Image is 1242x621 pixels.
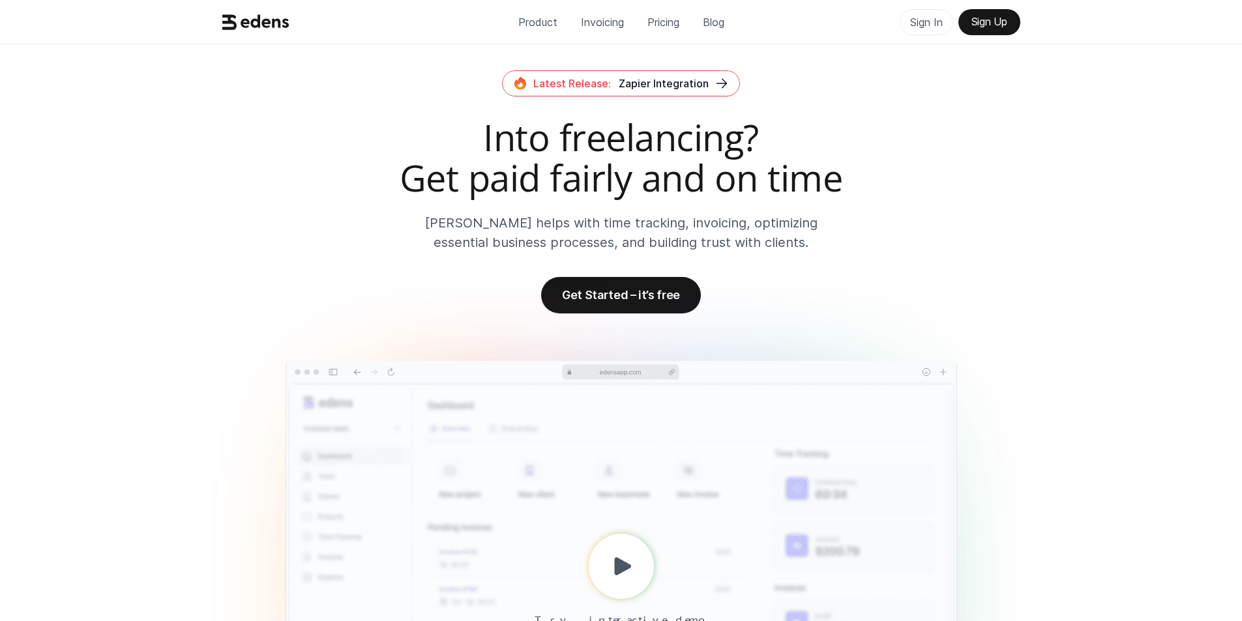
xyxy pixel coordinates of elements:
a: Sign In [900,9,953,35]
a: Latest Release:Zapier Integration [502,70,740,96]
a: Sign Up [958,9,1020,35]
a: Invoicing [570,9,634,35]
a: Pricing [637,9,690,35]
span: Zapier Integration [619,77,709,90]
p: Sign In [910,12,943,32]
a: Blog [692,9,735,35]
p: Get Started – it’s free [562,288,680,302]
h2: Into freelancing? Get paid fairly and on time [217,117,1026,197]
p: Invoicing [581,12,624,32]
span: Latest Release: [533,77,611,90]
a: Get Started – it’s free [541,277,701,313]
a: Product [508,9,568,35]
p: Sign Up [971,16,1007,28]
p: Blog [703,12,724,32]
p: [PERSON_NAME] helps with time tracking, invoicing, optimizing essential business processes, and b... [400,213,842,252]
p: Pricing [647,12,679,32]
p: Product [518,12,557,32]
